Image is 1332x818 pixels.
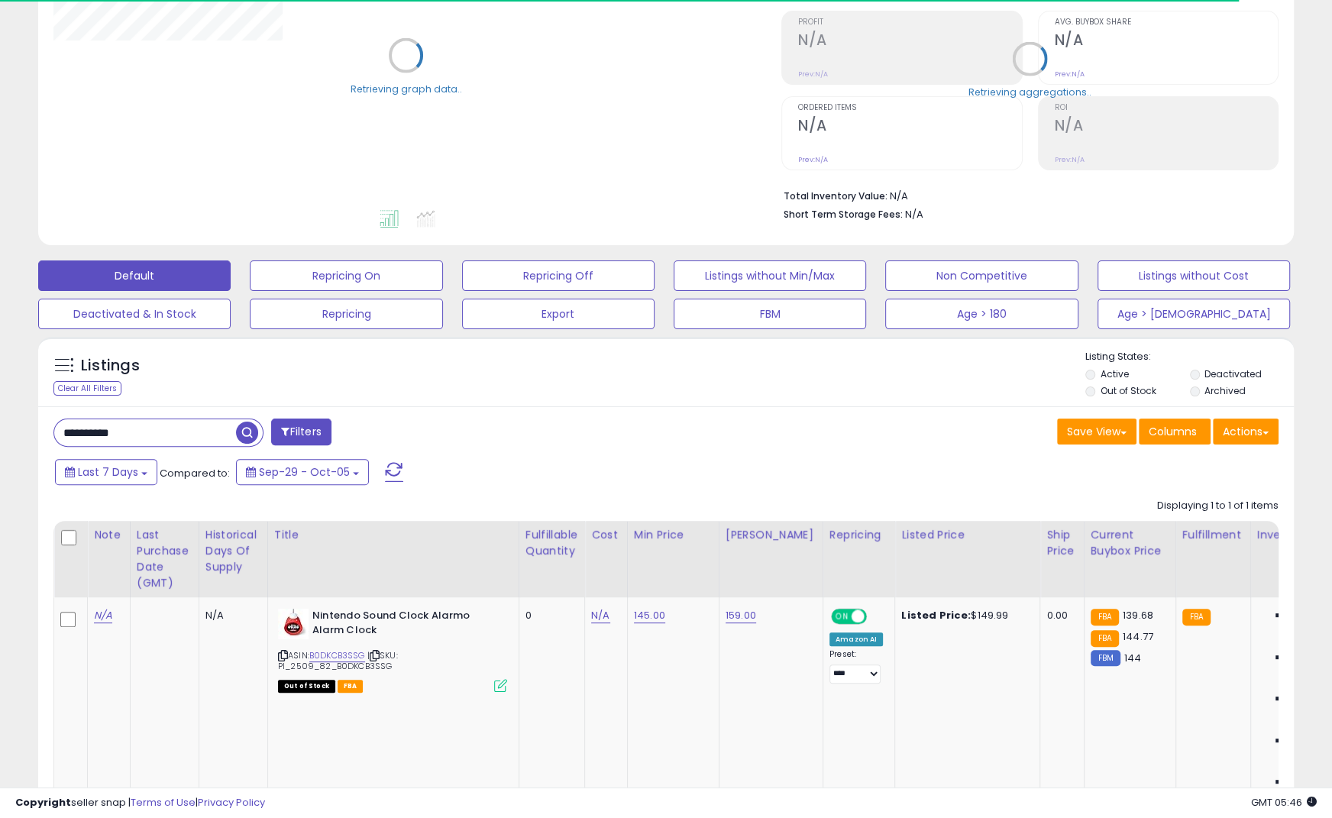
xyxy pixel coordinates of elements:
button: Repricing [250,299,442,329]
div: [PERSON_NAME] [726,527,816,543]
button: Filters [271,419,331,445]
p: Listing States: [1085,350,1294,364]
button: Actions [1213,419,1279,445]
div: Title [274,527,512,543]
a: Privacy Policy [198,795,265,810]
button: Repricing Off [462,260,655,291]
small: FBA [1091,609,1119,626]
label: Out of Stock [1100,384,1156,397]
label: Active [1100,367,1128,380]
span: Columns [1149,424,1197,439]
div: Fulfillable Quantity [525,527,578,559]
button: Repricing On [250,260,442,291]
div: Amazon AI [829,632,883,646]
span: Compared to: [160,466,230,480]
a: 145.00 [634,608,665,623]
small: FBA [1182,609,1211,626]
button: Default [38,260,231,291]
div: Clear All Filters [53,381,121,396]
div: Preset: [829,649,883,684]
strong: Copyright [15,795,71,810]
div: Min Price [634,527,713,543]
div: Ship Price [1046,527,1077,559]
div: Retrieving aggregations.. [968,85,1091,99]
div: 0 [525,609,573,622]
div: Displaying 1 to 1 of 1 items [1157,499,1279,513]
span: 144.77 [1123,629,1153,644]
a: Terms of Use [131,795,196,810]
span: FBA [338,680,364,693]
a: N/A [591,608,609,623]
button: Export [462,299,655,329]
a: 159.00 [726,608,756,623]
div: N/A [205,609,256,622]
button: Listings without Cost [1098,260,1290,291]
img: 31Z5KuJHQ-L._SL40_.jpg [278,609,309,639]
a: N/A [94,608,112,623]
span: Sep-29 - Oct-05 [259,464,350,480]
div: seller snap | | [15,796,265,810]
small: FBM [1091,650,1120,666]
div: Cost [591,527,621,543]
div: Current Buybox Price [1091,527,1169,559]
div: Listed Price [901,527,1033,543]
button: Age > [DEMOGRAPHIC_DATA] [1098,299,1290,329]
div: Fulfillment [1182,527,1244,543]
span: OFF [865,610,889,623]
div: Repricing [829,527,888,543]
button: Sep-29 - Oct-05 [236,459,369,485]
div: $149.99 [901,609,1028,622]
div: ASIN: [278,609,507,690]
label: Archived [1204,384,1246,397]
label: Deactivated [1204,367,1262,380]
button: Deactivated & In Stock [38,299,231,329]
b: Nintendo Sound Clock Alarmo Alarm Clock [312,609,498,641]
button: Listings without Min/Max [674,260,866,291]
span: 139.68 [1123,608,1153,622]
a: B0DKCB3SSG [309,649,365,662]
button: Age > 180 [885,299,1078,329]
div: 0.00 [1046,609,1072,622]
span: ON [832,610,852,623]
button: Last 7 Days [55,459,157,485]
small: FBA [1091,630,1119,647]
span: 144 [1124,651,1141,665]
div: Historical Days Of Supply [205,527,261,575]
span: 2025-10-13 05:46 GMT [1251,795,1317,810]
button: Columns [1139,419,1211,445]
button: Save View [1057,419,1136,445]
button: FBM [674,299,866,329]
b: Listed Price: [901,608,971,622]
div: Last Purchase Date (GMT) [137,527,192,591]
div: Retrieving graph data.. [351,82,462,95]
span: | SKU: PI_2509_82_B0DKCB3SSG [278,649,398,672]
span: Last 7 Days [78,464,138,480]
button: Non Competitive [885,260,1078,291]
div: Note [94,527,124,543]
span: All listings that are currently out of stock and unavailable for purchase on Amazon [278,680,335,693]
h5: Listings [81,355,140,377]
